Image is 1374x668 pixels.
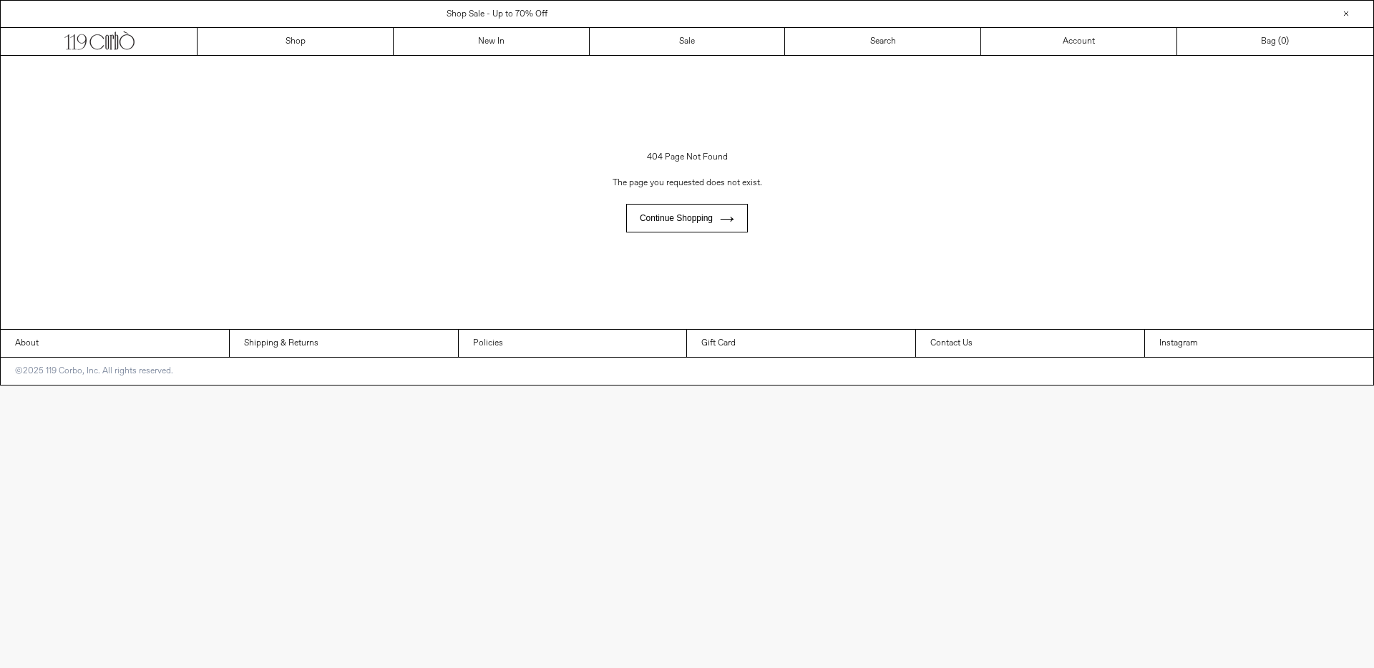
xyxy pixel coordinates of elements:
a: New In [394,28,590,55]
a: Shipping & Returns [230,330,458,357]
a: Account [981,28,1177,55]
a: Gift Card [687,330,915,357]
a: Shop Sale - Up to 70% Off [447,9,547,20]
a: Bag () [1177,28,1373,55]
p: The page you requested does not exist. [40,170,1334,197]
a: Search [785,28,981,55]
a: Policies [459,330,687,357]
a: Instagram [1145,330,1373,357]
span: 0 [1281,36,1286,47]
a: Contact Us [916,330,1144,357]
a: About [1,330,229,357]
span: ) [1281,35,1289,48]
a: Shop [198,28,394,55]
h1: 404 Page Not Found [40,145,1334,170]
a: Continue shopping [626,204,748,232]
p: ©2025 119 Corbo, Inc. All rights reserved. [1,358,187,385]
a: Sale [590,28,786,55]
